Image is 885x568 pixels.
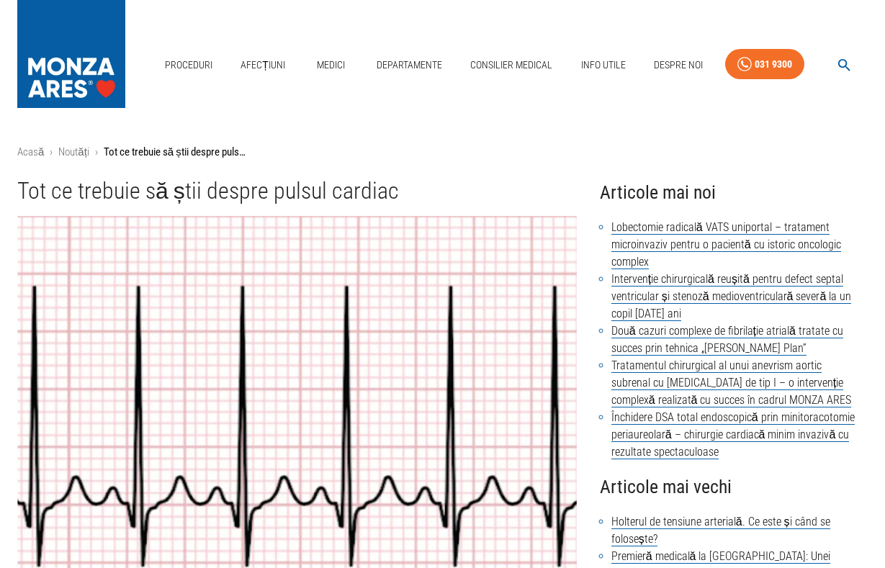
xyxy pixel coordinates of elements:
[600,178,868,207] h4: Articole mai noi
[58,145,89,158] a: Noutăți
[17,178,577,204] h1: Tot ce trebuie să știi despre pulsul cardiac
[17,145,44,158] a: Acasă
[50,144,53,161] li: ›
[464,50,558,80] a: Consilier Medical
[755,55,792,73] div: 031 9300
[611,272,852,321] a: Intervenție chirurgicală reușită pentru defect septal ventricular și stenoză medioventriculară se...
[600,472,868,502] h4: Articole mai vechi
[611,359,852,407] a: Tratamentul chirurgical al unui anevrism aortic subrenal cu [MEDICAL_DATA] de tip I – o intervenț...
[17,144,868,161] nav: breadcrumb
[104,144,248,161] p: Tot ce trebuie să știi despre pulsul cardiac
[725,49,804,80] a: 031 9300
[611,220,841,269] a: Lobectomie radicală VATS uniportal – tratament microinvaziv pentru o pacientă cu istoric oncologi...
[235,50,291,80] a: Afecțiuni
[371,50,448,80] a: Departamente
[95,144,98,161] li: ›
[648,50,709,80] a: Despre Noi
[611,410,855,459] a: Închidere DSA total endoscopică prin minitoracotomie periaureolară – chirurgie cardiacă minim inv...
[611,515,830,546] a: Holterul de tensiune arterială. Ce este și când se folosește?
[611,324,843,356] a: Două cazuri complexe de fibrilație atrială tratate cu succes prin tehnica „[PERSON_NAME] Plan”
[307,50,354,80] a: Medici
[575,50,632,80] a: Info Utile
[159,50,218,80] a: Proceduri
